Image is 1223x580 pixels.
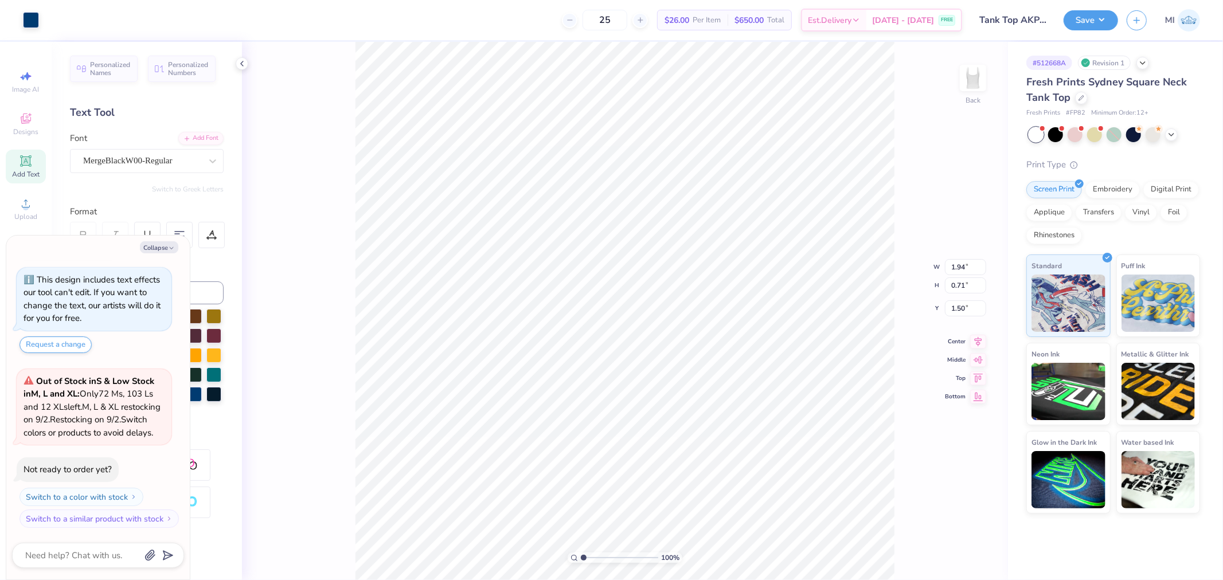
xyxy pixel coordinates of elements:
span: Add Text [12,170,40,179]
span: $26.00 [665,14,689,26]
div: Rhinestones [1026,227,1082,244]
img: Switch to a similar product with stock [166,515,173,522]
div: Add Font [178,132,224,145]
img: Metallic & Glitter Ink [1122,363,1195,420]
button: Save [1064,10,1118,30]
span: Fresh Prints Sydney Square Neck Tank Top [1026,75,1187,104]
div: Foil [1161,204,1187,221]
div: Screen Print [1026,181,1082,198]
span: Neon Ink [1031,348,1060,360]
button: Request a change [19,336,92,353]
span: Designs [13,127,38,136]
button: Switch to a similar product with stock [19,510,179,528]
div: Digital Print [1143,181,1199,198]
div: Vinyl [1125,204,1157,221]
img: Standard [1031,275,1105,332]
span: Center [945,338,966,346]
span: Metallic & Glitter Ink [1122,348,1189,360]
div: Applique [1026,204,1072,221]
div: This design includes text effects our tool can't edit. If you want to change the text, our artist... [24,274,161,324]
button: Switch to Greek Letters [152,185,224,194]
span: Est. Delivery [808,14,851,26]
img: Puff Ink [1122,275,1195,332]
img: Ma. Isabella Adad [1178,9,1200,32]
span: Water based Ink [1122,436,1174,448]
div: Back [966,95,980,105]
div: Format [70,205,225,218]
span: Fresh Prints [1026,108,1060,118]
img: Neon Ink [1031,363,1105,420]
div: # 512668A [1026,56,1072,70]
a: MI [1165,9,1200,32]
input: Untitled Design [971,9,1055,32]
span: Minimum Order: 12 + [1091,108,1148,118]
div: Revision 1 [1078,56,1131,70]
span: MI [1165,14,1175,27]
span: Only 72 Ms, 103 Ls and 12 XLs left. M, L & XL restocking on 9/2. Restocking on 9/2. Switch colors... [24,375,161,438]
span: FREE [941,16,953,24]
img: Back [962,66,984,89]
span: Puff Ink [1122,260,1146,272]
div: Print Type [1026,158,1200,171]
div: Transfers [1076,204,1122,221]
span: Middle [945,356,966,364]
div: Not ready to order yet? [24,464,112,475]
label: Font [70,132,87,145]
span: $650.00 [734,14,764,26]
span: Per Item [693,14,721,26]
span: [DATE] - [DATE] [872,14,934,26]
div: Text Tool [70,105,224,120]
button: Switch to a color with stock [19,488,143,506]
span: 100 % [661,552,679,563]
span: Top [945,374,966,382]
span: Glow in the Dark Ink [1031,436,1097,448]
img: Switch to a color with stock [130,493,137,500]
img: Water based Ink [1122,451,1195,508]
strong: Out of Stock in S [36,375,104,387]
span: # FP82 [1066,108,1085,118]
button: Collapse [140,241,178,253]
span: Personalized Names [90,61,131,77]
span: Standard [1031,260,1062,272]
img: Glow in the Dark Ink [1031,451,1105,508]
span: Upload [14,212,37,221]
div: Embroidery [1085,181,1140,198]
span: Total [767,14,784,26]
span: Image AI [13,85,40,94]
input: – – [583,10,627,30]
span: Bottom [945,393,966,401]
span: Personalized Numbers [168,61,209,77]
